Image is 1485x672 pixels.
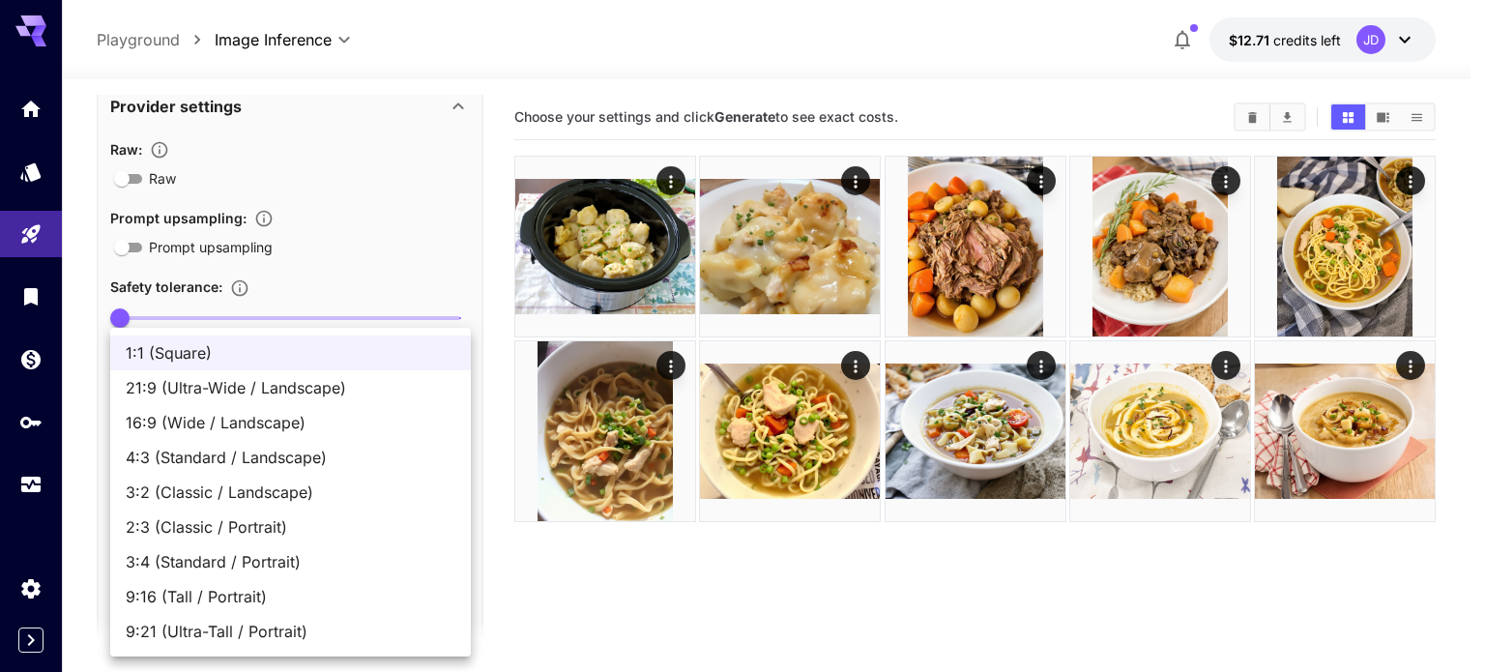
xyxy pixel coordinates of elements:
[126,585,455,608] span: 9:16 (Tall / Portrait)
[126,446,455,469] span: 4:3 (Standard / Landscape)
[126,550,455,573] span: 3:4 (Standard / Portrait)
[126,411,455,434] span: 16:9 (Wide / Landscape)
[126,481,455,504] span: 3:2 (Classic / Landscape)
[126,620,455,643] span: 9:21 (Ultra-Tall / Portrait)
[126,376,455,399] span: 21:9 (Ultra-Wide / Landscape)
[126,515,455,539] span: 2:3 (Classic / Portrait)
[126,341,455,365] span: 1:1 (Square)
